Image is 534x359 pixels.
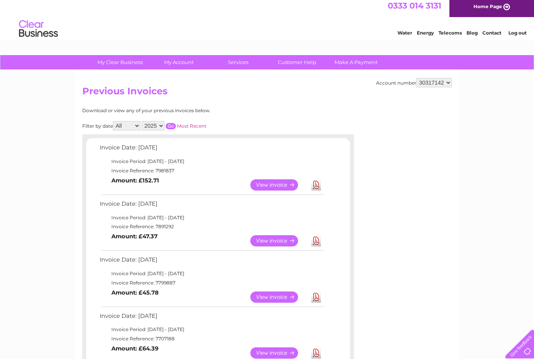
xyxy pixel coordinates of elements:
a: Log out [508,33,527,39]
a: 0333 014 3131 [388,4,441,14]
td: Invoice Period: [DATE] - [DATE] [98,325,325,335]
a: Water [397,33,412,39]
div: Clear Business is a trading name of Verastar Limited (registered in [GEOGRAPHIC_DATA] No. 3667643... [84,4,451,38]
a: Services [206,55,270,70]
a: Customer Help [265,55,329,70]
a: Make A Payment [324,55,388,70]
td: Invoice Reference: 7981837 [98,166,325,176]
b: Amount: £64.39 [111,345,158,352]
a: Blog [466,33,478,39]
a: Energy [417,33,434,39]
a: Download [311,292,321,303]
div: Download or view any of your previous invoices below. [82,108,286,114]
a: Download [311,180,321,191]
a: View [250,292,307,303]
div: Account number [376,78,452,88]
a: View [250,348,307,359]
td: Invoice Date: [DATE] [98,255,325,269]
td: Invoice Date: [DATE] [98,311,325,326]
a: Most Recent [177,123,206,129]
td: Invoice Date: [DATE] [98,143,325,157]
a: View [250,180,307,191]
h2: Previous Invoices [82,86,452,101]
td: Invoice Date: [DATE] [98,199,325,213]
td: Invoice Reference: 7799887 [98,279,325,288]
div: Filter by date [82,121,286,131]
td: Invoice Reference: 7891292 [98,222,325,232]
b: Amount: £47.37 [111,233,158,240]
b: Amount: £45.78 [111,290,159,297]
img: logo.png [19,20,58,44]
a: My Account [147,55,211,70]
a: Download [311,348,321,359]
td: Invoice Reference: 7707188 [98,335,325,344]
a: Telecoms [439,33,462,39]
a: My Clear Business [88,55,152,70]
a: Download [311,236,321,247]
b: Amount: £152.71 [111,177,159,184]
td: Invoice Period: [DATE] - [DATE] [98,269,325,279]
td: Invoice Period: [DATE] - [DATE] [98,157,325,166]
td: Invoice Period: [DATE] - [DATE] [98,213,325,223]
a: Contact [482,33,501,39]
a: View [250,236,307,247]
